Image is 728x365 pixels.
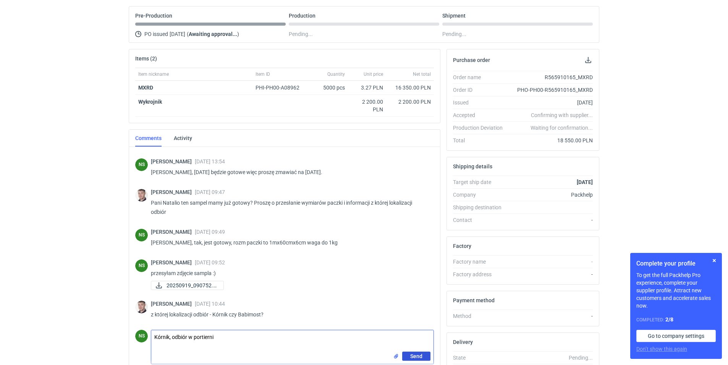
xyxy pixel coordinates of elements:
[453,270,509,278] div: Factory address
[135,259,148,272] div: Natalia Stępak
[237,31,239,37] span: )
[256,84,307,91] div: PHI-PH00-A08962
[364,71,383,77] span: Unit price
[138,71,169,77] span: Item nickname
[509,99,593,106] div: [DATE]
[389,84,431,91] div: 16 350.00 PLN
[135,330,148,342] figcaption: NS
[636,259,716,268] h1: Complete your profile
[636,271,716,310] p: To get the full Packhelp Pro experience, complete your supplier profile. Attract new customers an...
[151,229,195,235] span: [PERSON_NAME]
[509,216,593,224] div: -
[453,73,509,81] div: Order name
[453,243,471,249] h2: Factory
[410,354,422,359] span: Send
[195,301,225,307] span: [DATE] 10:44
[509,73,593,81] div: R565910165_MXRD
[135,158,148,171] div: Natalia Stępak
[453,258,509,266] div: Factory name
[135,301,148,313] img: Maciej Sikora
[584,55,593,65] button: Download PO
[151,189,195,195] span: [PERSON_NAME]
[151,310,428,319] p: z której lokalizacji odbiór - Kórnik czy Babimost?
[138,99,162,105] strong: Wykrojnik
[135,13,172,19] p: Pre-Production
[636,316,716,324] div: Completed:
[135,130,162,147] a: Comments
[151,158,195,165] span: [PERSON_NAME]
[636,330,716,342] a: Go to company settings
[531,112,593,118] em: Confirming with supplier...
[195,189,225,195] span: [DATE] 09:47
[135,55,157,62] h2: Items (2)
[453,297,495,303] h2: Payment method
[195,229,225,235] span: [DATE] 09:49
[442,29,593,39] div: Pending...
[453,137,509,144] div: Total
[402,352,430,361] button: Send
[170,29,185,39] span: [DATE]
[413,71,431,77] span: Net total
[151,269,428,278] p: przesyłam zdjęcie sampla :)
[636,345,687,353] button: Don’t show this again
[195,158,225,165] span: [DATE] 13:54
[289,13,315,19] p: Production
[453,86,509,94] div: Order ID
[135,330,148,342] div: Natalia Stępak
[389,98,431,106] div: 2 200.00 PLN
[509,191,593,199] div: Packhelp
[167,281,217,290] span: 20250919_090752.jpg
[569,355,593,361] em: Pending...
[710,256,719,265] button: Skip for now
[151,238,428,247] p: [PERSON_NAME], tak, jest gotowy, rozm paczki to 1mx60cmx6cm waga do 1kg
[351,98,383,113] div: 2 200.00 PLN
[509,270,593,278] div: -
[256,71,270,77] span: Item ID
[151,168,428,177] p: [PERSON_NAME], [DATE] będzie gotowe więc proszę zmawiać na [DATE].
[151,281,224,290] a: 20250919_090752.jpg
[289,29,313,39] span: Pending...
[310,81,348,95] div: 5000 pcs
[509,86,593,94] div: PHO-PH00-R565910165_MXRD
[151,330,434,352] textarea: Kórnik, odbiór w portierni
[453,111,509,119] div: Accepted
[327,71,345,77] span: Quantity
[135,259,148,272] figcaption: NS
[509,258,593,266] div: -
[453,99,509,106] div: Issued
[453,216,509,224] div: Contact
[135,158,148,171] figcaption: NS
[151,198,428,217] p: Pani Natalio ten sampel mamy już gotowy? Proszę o przesłanie wymiarów paczki i informacji z które...
[453,163,492,169] h2: Shipping details
[351,84,383,91] div: 3.27 PLN
[453,124,509,132] div: Production Deviation
[531,124,593,132] em: Waiting for confirmation...
[174,130,192,147] a: Activity
[189,31,237,37] strong: Awaiting approval...
[453,191,509,199] div: Company
[453,57,490,63] h2: Purchase order
[453,204,509,211] div: Shipping destination
[442,13,466,19] p: Shipment
[138,85,153,91] a: MXRD
[151,301,195,307] span: [PERSON_NAME]
[665,316,673,323] strong: 2 / 8
[151,259,195,266] span: [PERSON_NAME]
[195,259,225,266] span: [DATE] 09:52
[135,229,148,241] div: Natalia Stępak
[509,312,593,320] div: -
[453,354,509,362] div: State
[187,31,189,37] span: (
[135,29,286,39] div: PO issued
[453,312,509,320] div: Method
[453,178,509,186] div: Target ship date
[135,229,148,241] figcaption: NS
[135,189,148,202] img: Maciej Sikora
[453,339,473,345] h2: Delivery
[577,179,593,185] strong: [DATE]
[509,137,593,144] div: 18 550.00 PLN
